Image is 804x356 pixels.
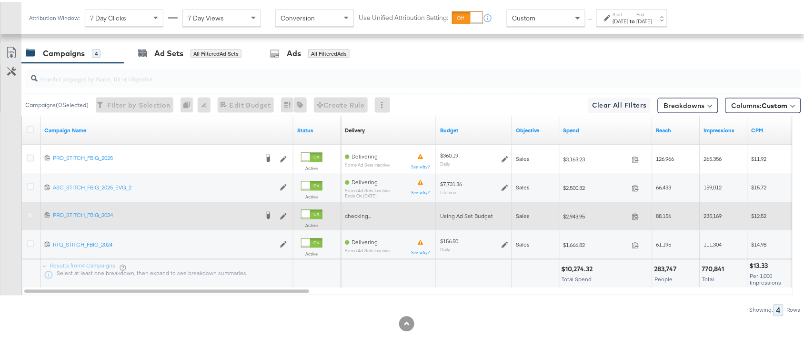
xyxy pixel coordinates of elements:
[43,46,85,57] div: Campaigns
[752,154,767,161] span: $11.92
[752,125,792,133] a: The average cost you've paid to have 1,000 impressions of your ad.
[516,154,530,161] span: Sales
[345,161,390,166] sub: Some Ad Sets Inactive
[53,182,275,190] a: ASC_STITCH_FBIG_2025_EVG_2
[53,210,258,218] div: PRO_STITCH_FBIG_2024
[725,96,801,111] button: Columns:Custom
[301,164,322,170] label: Active
[732,99,788,109] span: Columns:
[562,263,596,272] div: $10,274.32
[516,211,530,218] span: Sales
[586,16,595,20] span: ↑
[704,239,722,247] span: 111,304
[154,46,183,57] div: Ad Sets
[440,211,508,218] div: Using Ad Set Budget
[613,16,629,23] div: [DATE]
[656,154,674,161] span: 126,966
[53,153,258,160] div: PRO_STITCH_FBIG_2025
[308,48,350,56] div: All Filtered Ads
[704,211,722,218] span: 235,169
[658,96,718,111] button: Breakdowns
[563,154,628,161] span: $3,163.23
[512,12,535,20] span: Custom
[345,211,371,218] span: checking...
[516,239,530,247] span: Sales
[774,303,784,315] div: 4
[752,211,767,218] span: $12.52
[654,263,680,272] div: 283,747
[702,263,727,272] div: 770,841
[752,239,767,247] span: $14.98
[516,182,530,189] span: Sales
[38,64,731,82] input: Search Campaigns by Name, ID or Objective
[656,239,672,247] span: 61,195
[53,239,275,247] a: RTG_STITCH_FBIG_2024
[301,192,322,198] label: Active
[562,274,592,281] span: Total Spend
[613,10,629,16] label: Start:
[181,96,198,111] div: 0
[516,125,556,133] a: Your campaign's objective.
[53,239,275,247] div: RTG_STITCH_FBIG_2024
[188,12,224,20] span: 7 Day Views
[592,98,647,109] span: Clear All Filters
[352,151,378,158] span: Delivering
[53,153,258,162] a: PRO_STITCH_FBIG_2025
[359,11,448,20] label: Use Unified Attribution Setting:
[191,48,241,56] div: All Filtered Ad Sets
[352,237,378,244] span: Delivering
[588,96,651,111] button: Clear All Filters
[53,210,258,219] a: PRO_STITCH_FBIG_2024
[301,221,322,227] label: Active
[345,192,390,197] sub: ends on [DATE]
[440,236,458,244] div: $156.50
[762,99,788,108] span: Custom
[345,187,390,192] sub: Some Ad Sets Inactive
[301,249,322,256] label: Active
[637,16,653,23] div: [DATE]
[90,12,126,20] span: 7 Day Clicks
[440,125,508,133] a: The maximum amount you're willing to spend on your ads, on average each day or over the lifetime ...
[29,13,80,20] div: Attribution Window:
[345,125,365,133] a: Reflects the ability of your Ad Campaign to achieve delivery based on ad states, schedule and bud...
[704,154,722,161] span: 265,356
[352,177,378,184] span: Delivering
[563,240,628,247] span: $1,666.82
[25,99,89,108] div: Campaigns ( 0 Selected)
[44,125,290,133] a: Your campaign name.
[750,260,771,269] div: $13.33
[656,211,672,218] span: 88,156
[92,48,100,56] div: 4
[440,245,450,251] sub: Daily
[297,125,337,133] a: Shows the current state of your Ad Campaign.
[563,125,649,133] a: The total amount spent to date.
[637,10,653,16] label: End:
[750,271,782,285] span: Per 1,000 Impressions
[786,305,801,312] div: Rows
[281,12,315,20] span: Conversion
[656,182,672,189] span: 66,433
[655,274,673,281] span: People
[345,125,365,133] div: Delivery
[629,16,637,23] strong: to
[563,211,628,218] span: $2,943.95
[704,125,744,133] a: The number of times your ad was served. On mobile apps an ad is counted as served the first time ...
[656,125,696,133] a: The number of people your ad was served to.
[440,159,450,165] sub: Daily
[703,274,714,281] span: Total
[752,182,767,189] span: $15.72
[563,183,628,190] span: $2,500.32
[704,182,722,189] span: 159,012
[440,179,462,187] div: $7,731.36
[749,305,774,312] div: Showing:
[440,150,458,158] div: $360.19
[345,247,390,252] sub: Some Ad Sets Inactive
[287,46,301,57] div: Ads
[440,188,456,194] sub: Lifetime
